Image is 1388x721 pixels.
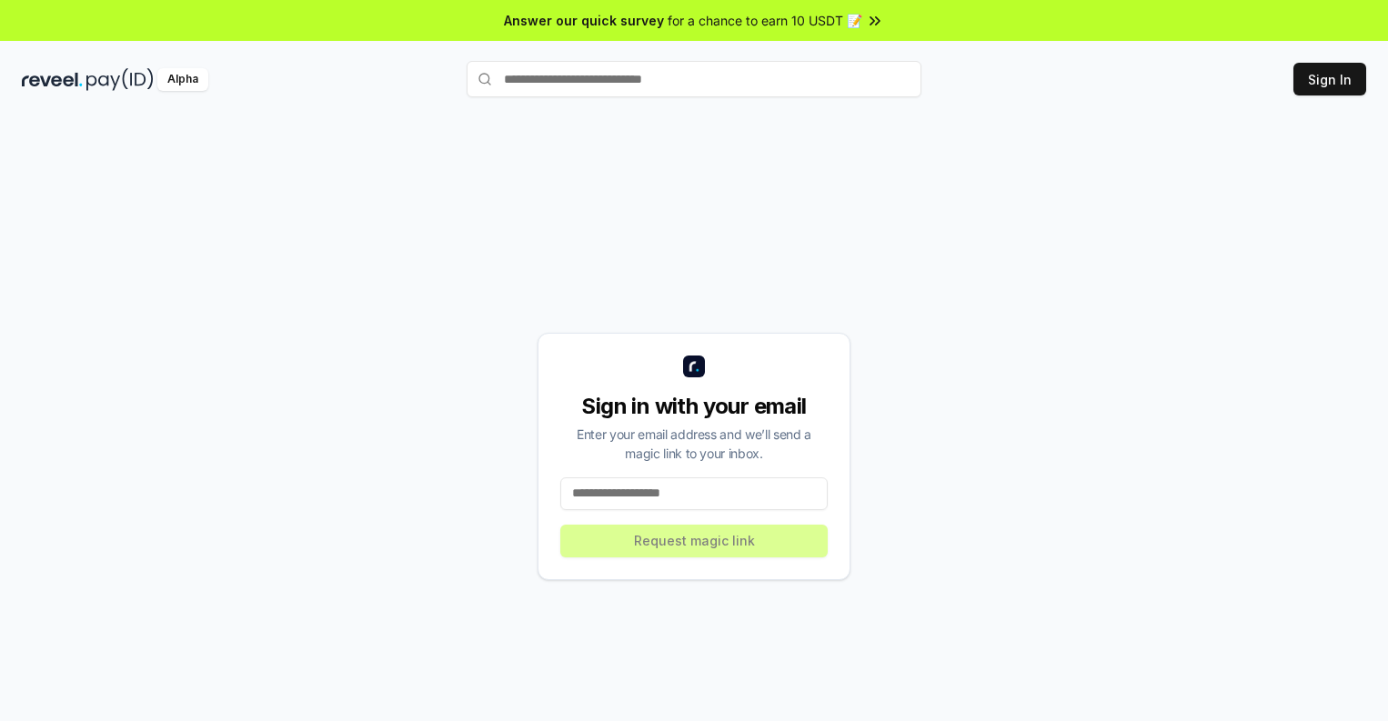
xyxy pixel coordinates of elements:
[86,68,154,91] img: pay_id
[668,11,862,30] span: for a chance to earn 10 USDT 📝
[504,11,664,30] span: Answer our quick survey
[157,68,208,91] div: Alpha
[22,68,83,91] img: reveel_dark
[1293,63,1366,95] button: Sign In
[560,425,828,463] div: Enter your email address and we’ll send a magic link to your inbox.
[560,392,828,421] div: Sign in with your email
[683,355,705,377] img: logo_small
